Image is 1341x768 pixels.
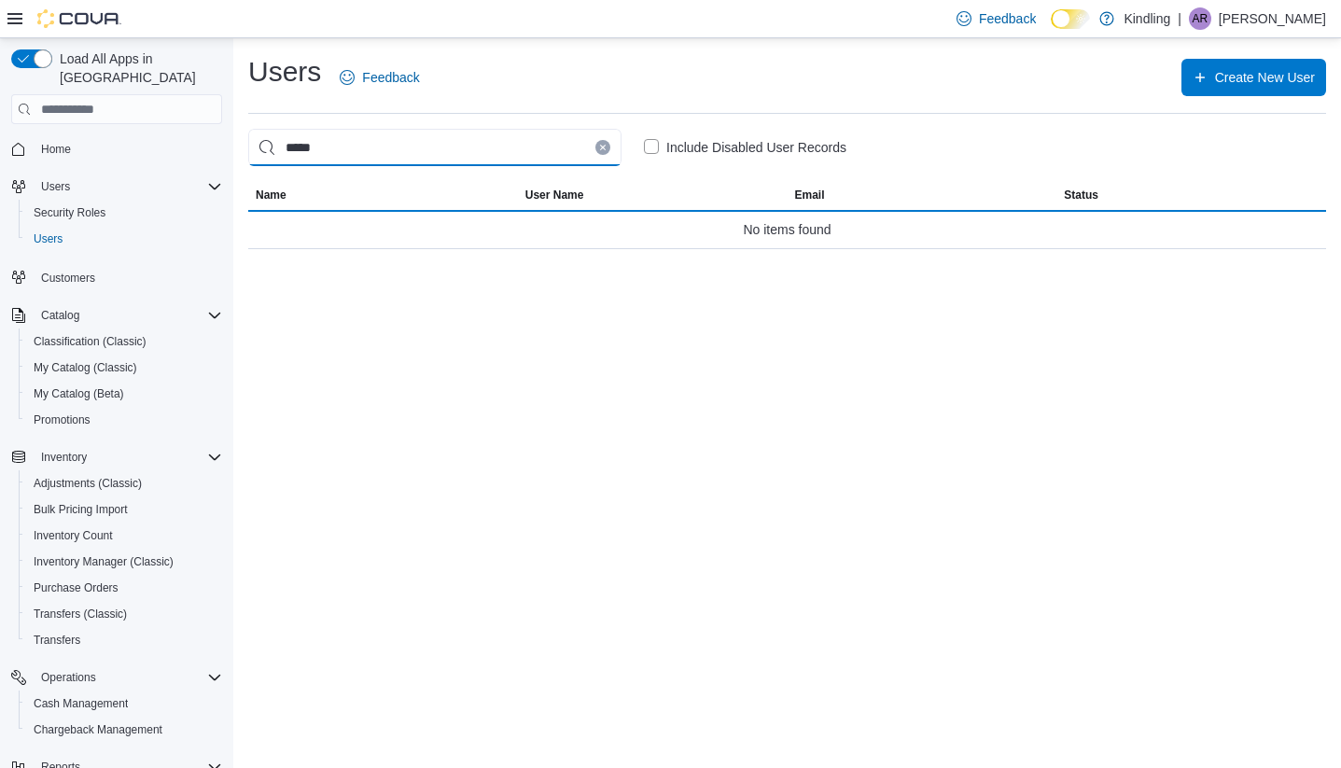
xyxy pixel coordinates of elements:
[34,554,174,569] span: Inventory Manager (Classic)
[19,328,230,355] button: Classification (Classic)
[34,175,77,198] button: Users
[34,334,147,349] span: Classification (Classic)
[26,330,154,353] a: Classification (Classic)
[1178,7,1181,30] p: |
[37,9,121,28] img: Cova
[26,551,222,573] span: Inventory Manager (Classic)
[332,59,426,96] a: Feedback
[26,472,222,495] span: Adjustments (Classic)
[19,691,230,717] button: Cash Management
[34,205,105,220] span: Security Roles
[1051,29,1052,30] span: Dark Mode
[34,231,63,246] span: Users
[26,409,222,431] span: Promotions
[4,302,230,328] button: Catalog
[26,577,126,599] a: Purchase Orders
[26,629,222,651] span: Transfers
[19,575,230,601] button: Purchase Orders
[1051,9,1090,29] input: Dark Mode
[19,717,230,743] button: Chargeback Management
[34,446,94,468] button: Inventory
[26,330,222,353] span: Classification (Classic)
[1215,68,1315,87] span: Create New User
[34,633,80,648] span: Transfers
[26,603,134,625] a: Transfers (Classic)
[34,138,78,161] a: Home
[34,528,113,543] span: Inventory Count
[34,446,222,468] span: Inventory
[34,580,119,595] span: Purchase Orders
[19,200,230,226] button: Security Roles
[26,551,181,573] a: Inventory Manager (Classic)
[34,666,222,689] span: Operations
[19,355,230,381] button: My Catalog (Classic)
[26,472,149,495] a: Adjustments (Classic)
[41,670,96,685] span: Operations
[26,577,222,599] span: Purchase Orders
[34,360,137,375] span: My Catalog (Classic)
[19,627,230,653] button: Transfers
[34,722,162,737] span: Chargeback Management
[26,498,135,521] a: Bulk Pricing Import
[26,692,135,715] a: Cash Management
[4,664,230,691] button: Operations
[26,692,222,715] span: Cash Management
[1189,7,1211,30] div: andrew rhodes
[34,265,222,288] span: Customers
[4,444,230,470] button: Inventory
[26,356,222,379] span: My Catalog (Classic)
[1193,7,1208,30] span: ar
[26,719,222,741] span: Chargeback Management
[34,304,87,327] button: Catalog
[19,226,230,252] button: Users
[4,174,230,200] button: Users
[34,304,222,327] span: Catalog
[26,603,222,625] span: Transfers (Classic)
[248,53,321,91] h1: Users
[34,137,222,161] span: Home
[34,412,91,427] span: Promotions
[19,523,230,549] button: Inventory Count
[26,228,222,250] span: Users
[26,383,132,405] a: My Catalog (Beta)
[19,601,230,627] button: Transfers (Classic)
[4,263,230,290] button: Customers
[41,142,71,157] span: Home
[1219,7,1326,30] p: [PERSON_NAME]
[1064,188,1098,202] span: Status
[34,476,142,491] span: Adjustments (Classic)
[362,68,419,87] span: Feedback
[19,470,230,496] button: Adjustments (Classic)
[979,9,1036,28] span: Feedback
[41,450,87,465] span: Inventory
[525,188,584,202] span: User Name
[19,407,230,433] button: Promotions
[26,202,222,224] span: Security Roles
[26,202,113,224] a: Security Roles
[34,267,103,289] a: Customers
[26,524,120,547] a: Inventory Count
[1124,7,1170,30] p: Kindling
[19,496,230,523] button: Bulk Pricing Import
[34,175,222,198] span: Users
[52,49,222,87] span: Load All Apps in [GEOGRAPHIC_DATA]
[41,308,79,323] span: Catalog
[1181,59,1326,96] button: Create New User
[26,498,222,521] span: Bulk Pricing Import
[41,179,70,194] span: Users
[795,188,825,202] span: Email
[26,409,98,431] a: Promotions
[34,502,128,517] span: Bulk Pricing Import
[41,271,95,286] span: Customers
[34,666,104,689] button: Operations
[256,188,286,202] span: Name
[19,381,230,407] button: My Catalog (Beta)
[26,629,88,651] a: Transfers
[34,607,127,621] span: Transfers (Classic)
[644,136,846,159] label: Include Disabled User Records
[26,228,70,250] a: Users
[743,218,831,241] span: No items found
[26,719,170,741] a: Chargeback Management
[19,549,230,575] button: Inventory Manager (Classic)
[34,386,124,401] span: My Catalog (Beta)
